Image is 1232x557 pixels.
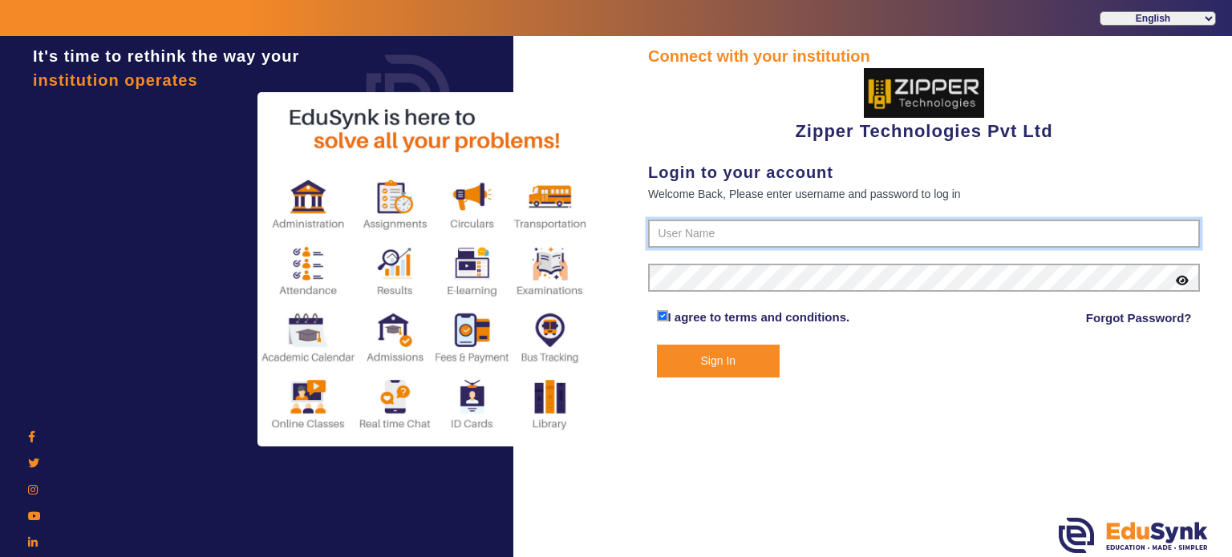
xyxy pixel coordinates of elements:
input: User Name [648,220,1200,248]
img: 36227e3f-cbf6-4043-b8fc-b5c5f2957d0a [864,68,984,118]
span: institution operates [33,71,198,89]
img: edusynk.png [1059,518,1208,553]
span: It's time to rethink the way your [33,47,299,65]
div: Connect with your institution [648,44,1200,68]
button: Sign In [657,345,780,377]
div: Login to your account [648,160,1200,184]
img: login.png [348,36,468,156]
a: Forgot Password? [1086,309,1192,328]
img: login2.png [257,92,594,446]
div: Zipper Technologies Pvt Ltd [648,68,1200,144]
div: Welcome Back, Please enter username and password to log in [648,184,1200,204]
a: I agree to terms and conditions. [668,310,850,324]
